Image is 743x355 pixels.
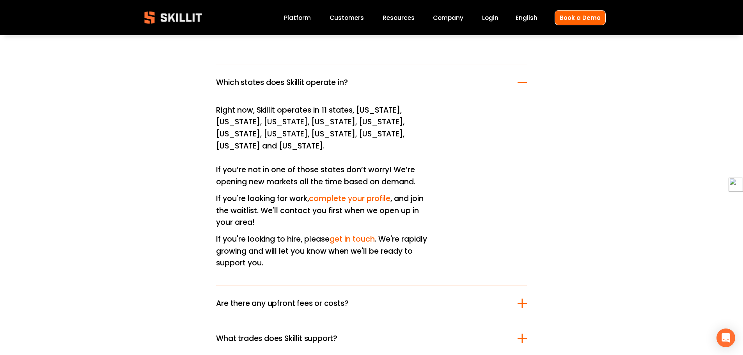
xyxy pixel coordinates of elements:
[243,6,500,32] span: Frequently Asked Questions
[330,12,364,23] a: Customers
[433,12,463,23] a: Company
[729,178,743,192] img: toggle-logo.svg
[555,10,606,25] a: Book a Demo
[516,13,537,22] span: English
[216,333,517,344] span: What trades does Skillit support?
[482,12,498,23] a: Login
[216,233,433,269] p: If you're looking to hire, please . We're rapidly growing and will let you know when we'll be rea...
[216,286,527,321] button: Are there any upfront fees or costs?
[716,329,735,347] div: Open Intercom Messenger
[216,193,433,229] p: If you're looking for work, , and join the waitlist. We'll contact you first when we open up in y...
[216,65,527,100] button: Which states does Skillit operate in?
[309,193,390,204] a: complete your profile
[216,100,527,286] div: Which states does Skillit operate in?
[216,77,517,88] span: Which states does Skillit operate in?
[516,12,537,23] div: language picker
[383,13,415,22] span: Resources
[138,6,209,29] img: Skillit
[216,298,517,309] span: Are there any upfront fees or costs?
[284,12,311,23] a: Platform
[216,104,433,188] p: Right now, Skillit operates in 11 states, [US_STATE], [US_STATE], [US_STATE], [US_STATE], [US_STA...
[330,234,375,244] a: get in touch
[383,12,415,23] a: folder dropdown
